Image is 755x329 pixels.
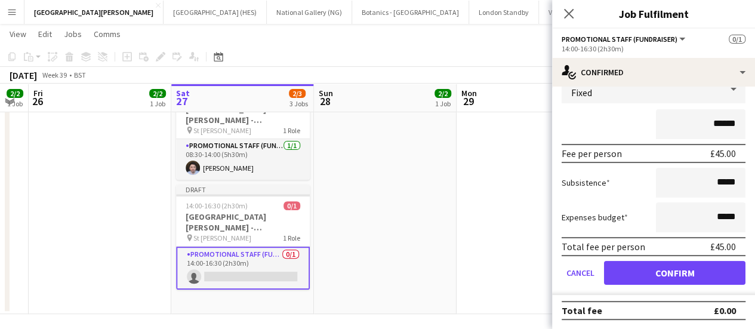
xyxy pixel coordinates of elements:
button: Botanics - [GEOGRAPHIC_DATA] [352,1,469,24]
span: 1 Role [283,126,300,135]
span: 0/1 [729,35,745,44]
span: 29 [460,94,477,108]
span: 27 [174,94,190,108]
button: National Gallery (NG) [267,1,352,24]
div: £45.00 [710,147,736,159]
a: Edit [33,26,57,42]
span: Edit [38,29,52,39]
div: £45.00 [710,241,736,253]
span: Week 39 [39,70,69,79]
label: Expenses budget [562,212,628,223]
div: Confirmed [552,58,755,87]
span: 28 [317,94,333,108]
button: London Standby [469,1,539,24]
span: St [PERSON_NAME] [193,126,251,135]
div: 3 Jobs [289,99,308,108]
h3: Job Fulfilment [552,6,755,21]
span: 1 Role [283,233,300,242]
app-job-card: Draft14:00-16:30 (2h30m)0/1[GEOGRAPHIC_DATA][PERSON_NAME] - Fundraising St [PERSON_NAME]1 RolePro... [176,185,310,290]
span: 26 [32,94,43,108]
div: 1 Job [7,99,23,108]
button: Cancel [562,261,599,285]
span: 2/2 [434,89,451,98]
a: Comms [89,26,125,42]
span: 0/1 [283,201,300,210]
button: Promotional Staff (Fundraiser) [562,35,687,44]
app-card-role: Promotional Staff (Fundraiser)1/108:30-14:00 (5h30m)[PERSON_NAME] [176,139,310,180]
span: Mon [461,88,477,99]
span: Jobs [64,29,82,39]
div: Total fee [562,305,602,316]
button: V and A [GEOGRAPHIC_DATA] [539,1,648,24]
h3: [GEOGRAPHIC_DATA][PERSON_NAME] - Fundraising [176,104,310,125]
button: [GEOGRAPHIC_DATA] (HES) [164,1,267,24]
span: Fixed [571,87,592,99]
button: [GEOGRAPHIC_DATA][PERSON_NAME] [24,1,164,24]
span: 2/2 [149,89,166,98]
span: 2/2 [7,89,23,98]
app-card-role: Promotional Staff (Fundraiser)0/114:00-16:30 (2h30m) [176,247,310,290]
div: Fee per person [562,147,622,159]
div: £0.00 [714,305,736,316]
a: Jobs [59,26,87,42]
a: View [5,26,31,42]
button: Confirm [604,261,745,285]
div: 1 Job [150,99,165,108]
div: Total fee per person [562,241,645,253]
span: Sat [176,88,190,99]
span: 2/3 [289,89,306,98]
span: Comms [94,29,121,39]
span: View [10,29,26,39]
label: Subsistence [562,177,610,188]
h3: [GEOGRAPHIC_DATA][PERSON_NAME] - Fundraising [176,211,310,233]
span: Sun [319,88,333,99]
div: 14:00-16:30 (2h30m) [562,44,745,53]
span: Fri [33,88,43,99]
div: [DATE] [10,69,37,81]
div: Draft [176,185,310,194]
span: 14:00-16:30 (2h30m) [186,201,248,210]
div: BST [74,70,86,79]
app-job-card: Draft08:30-14:00 (5h30m)1/1[GEOGRAPHIC_DATA][PERSON_NAME] - Fundraising St [PERSON_NAME]1 RolePro... [176,77,310,180]
span: Promotional Staff (Fundraiser) [562,35,677,44]
div: 1 Job [435,99,451,108]
span: St [PERSON_NAME] [193,233,251,242]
